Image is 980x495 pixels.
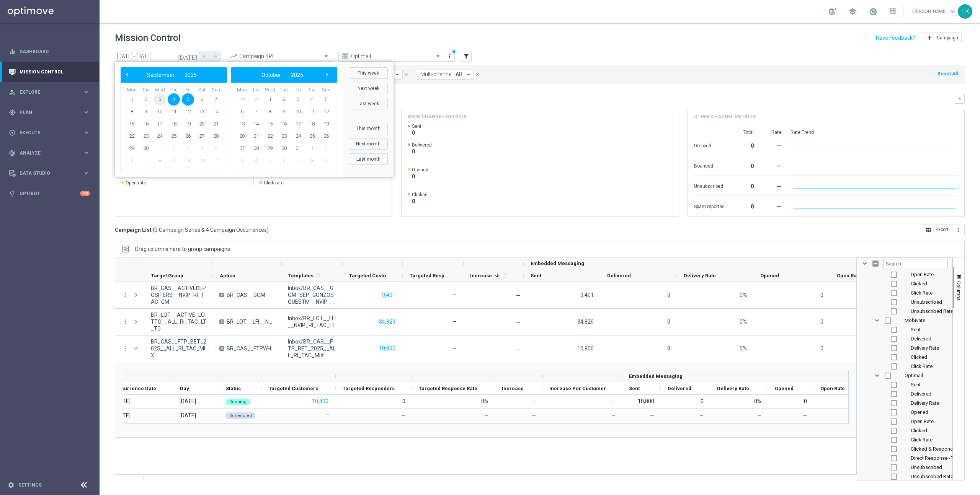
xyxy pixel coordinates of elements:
span: Delivery Rate [911,400,939,406]
div: Execute [9,129,83,136]
button: October [256,70,286,80]
button: 9,401 [381,290,396,300]
div: 0% [710,395,768,408]
i: track_changes [9,150,16,156]
span: BR_CAS__GOM_SEP_GONZOSQUESTM__NVIP_RI_TAC_GM [227,291,275,298]
button: track_changes Analyze keyboard_arrow_right [8,150,90,156]
button: 10,800 [311,397,329,406]
span: Click Rate [911,437,933,443]
span: 10 [292,106,304,118]
span: 7 [292,155,304,167]
i: more_vert [955,227,961,233]
button: Last week [349,98,388,109]
i: open_in_browser [925,227,931,233]
span: 13 [236,118,248,130]
bs-daterangepicker-container: calendar [115,62,394,177]
span: keyboard_arrow_down [949,7,957,16]
div: Optibot [9,183,90,204]
i: gps_fixed [9,109,16,116]
th: weekday [305,87,319,93]
span: 17 [154,118,166,130]
span: 2 [320,142,332,155]
span: 25 [306,130,318,142]
span: 5 [182,93,194,106]
i: keyboard_arrow_right [83,169,90,177]
i: play_circle_outline [9,129,16,136]
button: Last month [349,153,388,165]
div: 0 [768,395,813,408]
span: 9 [278,106,290,118]
i: close [403,72,409,77]
i: arrow_drop_down [465,71,472,78]
button: keyboard_arrow_down [955,94,965,104]
div: Delivery Rate Column [857,399,952,408]
span: 16 [140,118,152,130]
th: weekday [181,87,195,93]
i: close [475,72,480,77]
div: Delivered Column [857,389,952,399]
span: 12 [210,155,222,167]
span: Unsubscribed [911,299,942,305]
div: — [768,409,813,422]
th: weekday [235,87,249,93]
a: Settings [18,483,42,487]
span: 23 [140,130,152,142]
div: Dropped [694,139,725,151]
span: 14 [210,106,222,118]
span: Clicked [911,428,927,433]
span: 2025 [185,72,197,78]
span: 22 [126,130,138,142]
span: A [219,346,224,351]
span: 30 [250,93,262,106]
span: BR_LOT__LFI__NVIP_RI_TAC_LT [227,318,275,325]
div: Sent Column [857,380,952,389]
i: keyboard_arrow_right [83,149,90,156]
button: more_vert [952,225,965,235]
div: person_search Explore keyboard_arrow_right [8,89,90,95]
span: 10 [182,155,194,167]
span: 8 [126,106,138,118]
span: Delivered [412,142,432,148]
th: weekday [139,87,153,93]
span: 27 [236,142,248,155]
button: more_vert [122,345,129,352]
span: Unsubscribed [911,464,942,470]
span: Plan [20,110,83,115]
button: more_vert [122,318,129,325]
i: [DATE] [177,53,198,60]
th: weekday [209,87,223,93]
input: Filter Columns Input [883,259,948,268]
span: 3 [292,93,304,106]
div: Delivered Column [857,334,952,344]
button: Data Studio keyboard_arrow_right [8,170,90,176]
div: Optimail Column Group [857,371,952,380]
i: add [926,35,933,41]
span: 22 [264,130,276,142]
span: 15 [264,118,276,130]
span: 28 [250,142,262,155]
div: +10 [80,191,90,196]
span: 6 [278,155,290,167]
button: ‹ [122,70,132,80]
span: Sent [412,123,421,129]
div: Mission Control [9,62,90,82]
span: 27 [196,130,208,142]
div: Click Rate Column [857,435,952,445]
i: filter_alt [463,53,470,60]
button: [DATE] [176,51,199,62]
th: weekday [153,87,167,93]
span: September [147,72,175,78]
span: 21 [210,118,222,130]
h1: Mission Control [115,33,181,44]
span: 11 [168,106,180,118]
button: equalizer Dashboard [8,49,90,55]
span: 30 [140,142,152,155]
h4: Main channel metrics [408,113,466,120]
span: Open Rate [911,418,934,424]
div: -- [763,139,781,151]
span: 14 [250,118,262,130]
span: 5 [264,155,276,167]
